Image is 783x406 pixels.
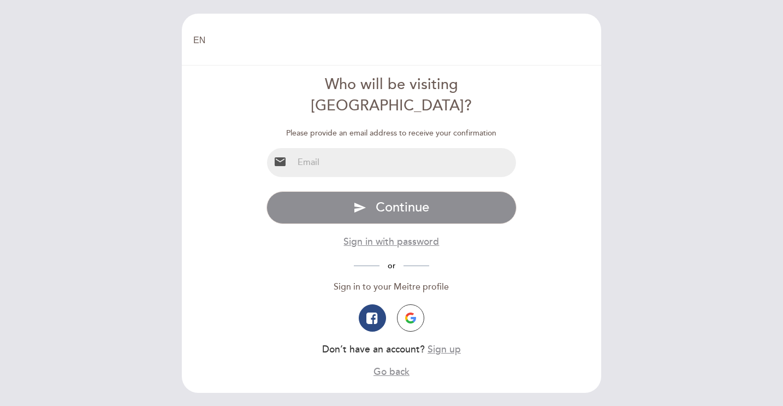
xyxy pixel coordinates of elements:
button: Go back [373,365,410,379]
button: Sign up [428,343,461,356]
i: send [353,201,366,214]
div: Who will be visiting [GEOGRAPHIC_DATA]? [266,74,517,117]
i: email [274,155,287,168]
img: icon-google.png [405,313,416,323]
span: or [379,261,404,270]
button: send Continue [266,191,517,224]
div: Please provide an email address to receive your confirmation [266,128,517,139]
span: Continue [376,199,429,215]
div: Sign in to your Meitre profile [266,281,517,293]
input: Email [293,148,517,177]
span: Don’t have an account? [322,344,425,355]
button: Sign in with password [343,235,439,249]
